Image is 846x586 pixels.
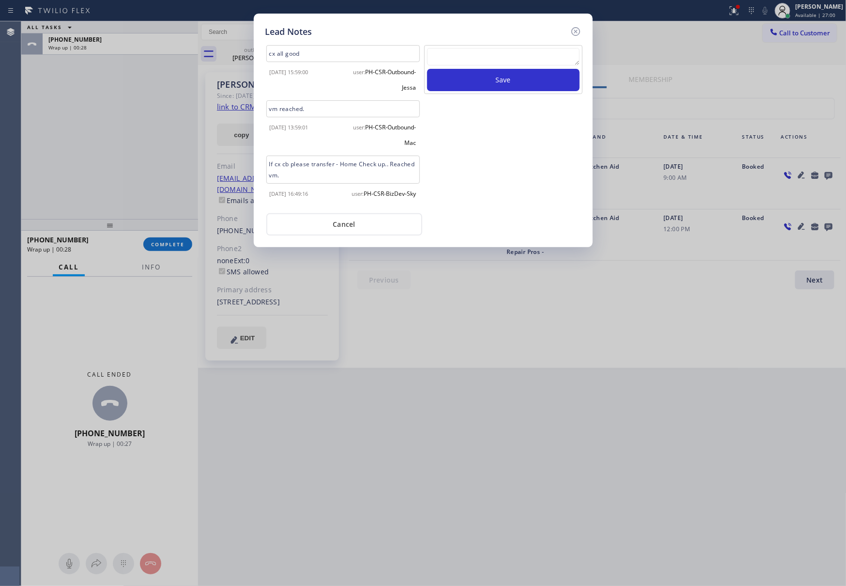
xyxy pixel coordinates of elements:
span: [DATE] 15:59:00 [270,68,308,76]
span: user: [352,190,364,197]
button: Cancel [266,213,422,236]
div: If cx cb please transfer - Home Check up.. Reached vm. [266,156,420,184]
h5: Lead Notes [265,25,312,38]
span: PH-CSR-Outbound-Mac [366,123,416,147]
span: user: [354,68,366,76]
span: PH-CSR-BizDev-Sky [364,190,416,198]
span: [DATE] 16:49:16 [270,190,308,197]
div: vm reached. [266,100,420,117]
div: cx all good [266,45,420,62]
span: PH-CSR-Outbound-Jessa [366,68,416,92]
span: user: [354,124,366,131]
button: Save [427,69,580,91]
span: [DATE] 13:59:01 [270,124,308,131]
